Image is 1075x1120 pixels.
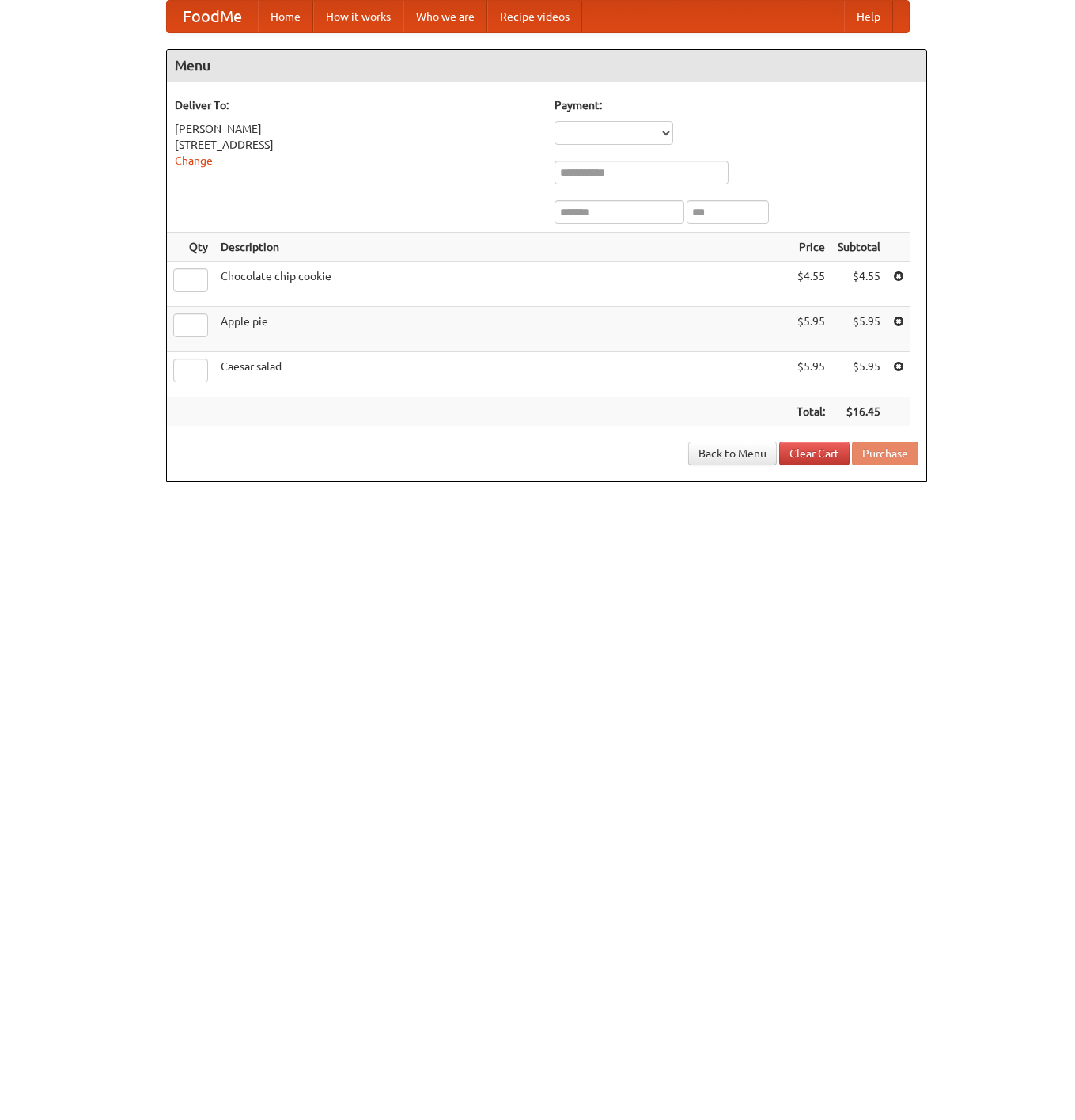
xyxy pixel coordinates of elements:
[403,1,487,32] a: Who we are
[790,307,831,352] td: $5.95
[214,307,790,352] td: Apple pie
[831,352,887,397] td: $5.95
[313,1,403,32] a: How it works
[167,1,258,32] a: FoodMe
[167,233,214,262] th: Qty
[790,233,831,262] th: Price
[790,397,831,427] th: Total:
[175,154,213,167] a: Change
[258,1,313,32] a: Home
[844,1,893,32] a: Help
[790,352,831,397] td: $5.95
[175,121,539,137] div: [PERSON_NAME]
[852,442,918,465] button: Purchase
[779,442,850,465] a: Clear Cart
[175,97,539,113] h5: Deliver To:
[487,1,582,32] a: Recipe videos
[831,397,887,427] th: $16.45
[831,262,887,307] td: $4.55
[214,262,790,307] td: Chocolate chip cookie
[214,233,790,262] th: Description
[555,97,918,113] h5: Payment:
[688,442,777,465] a: Back to Menu
[831,307,887,352] td: $5.95
[167,50,926,82] h4: Menu
[831,233,887,262] th: Subtotal
[214,352,790,397] td: Caesar salad
[790,262,831,307] td: $4.55
[175,137,539,153] div: [STREET_ADDRESS]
